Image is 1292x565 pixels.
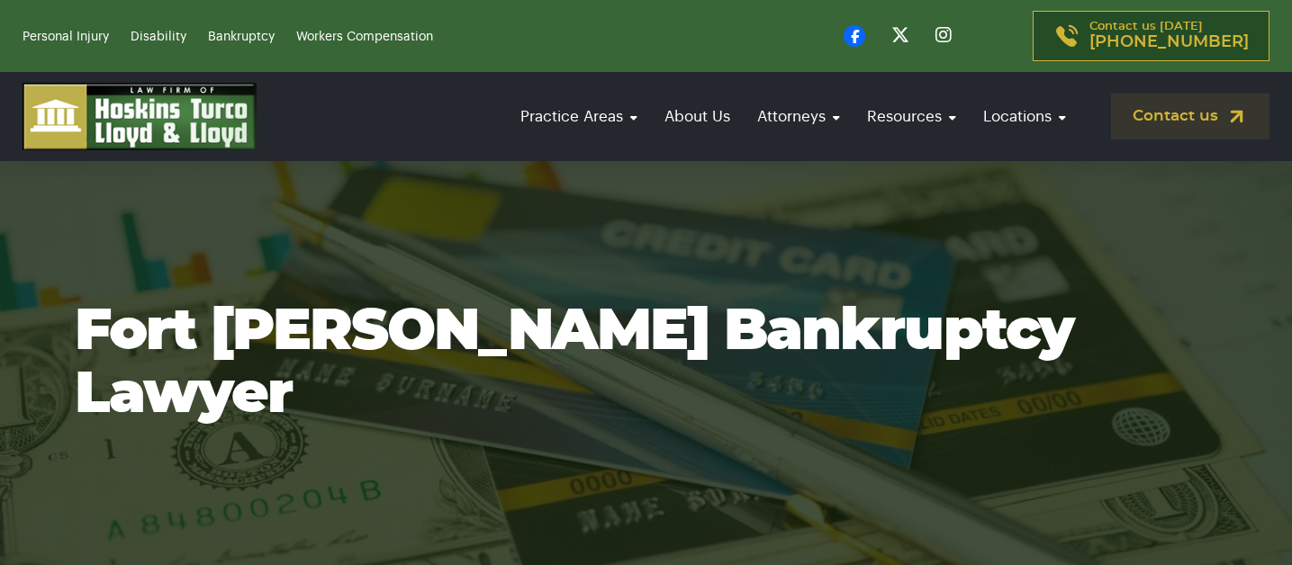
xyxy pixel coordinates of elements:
span: [PHONE_NUMBER] [1089,33,1249,51]
a: Contact us [DATE][PHONE_NUMBER] [1033,11,1269,61]
a: Locations [974,91,1075,142]
a: Attorneys [748,91,849,142]
a: Bankruptcy [208,31,275,43]
p: Contact us [DATE] [1089,21,1249,51]
a: Disability [131,31,186,43]
h1: Fort [PERSON_NAME] Bankruptcy Lawyer [75,300,1218,426]
a: Workers Compensation [296,31,433,43]
a: Practice Areas [511,91,646,142]
img: logo [23,83,257,150]
a: Resources [858,91,965,142]
a: Contact us [1111,94,1269,139]
a: About Us [655,91,739,142]
a: Personal Injury [23,31,109,43]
